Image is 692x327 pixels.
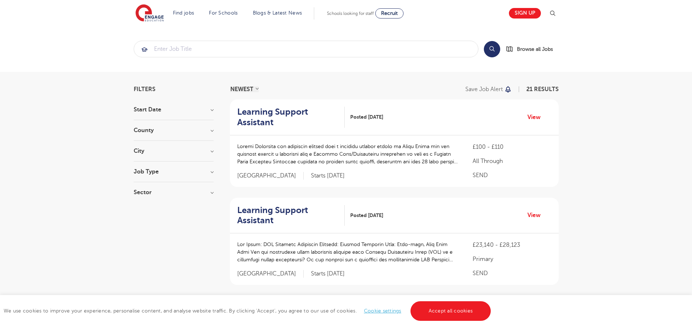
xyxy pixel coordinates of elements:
a: Learning Support Assistant [237,107,345,128]
h2: Learning Support Assistant [237,107,339,128]
a: Cookie settings [364,308,401,314]
a: Accept all cookies [410,301,491,321]
button: Search [484,41,500,57]
span: Posted [DATE] [350,212,383,219]
p: Loremi Dolorsita con adipiscin elitsed doei t incididu utlabor etdolo ma Aliqu Enima min ven quis... [237,143,458,165]
p: Starts [DATE] [311,270,345,278]
span: 21 RESULTS [526,86,559,93]
input: Submit [134,41,478,57]
img: Engage Education [135,4,164,23]
a: View [527,210,546,220]
h3: Start Date [134,107,214,113]
h3: County [134,127,214,133]
h3: Sector [134,189,214,195]
span: [GEOGRAPHIC_DATA] [237,172,304,180]
p: Lor Ipsum: DOL Sitametc Adipiscin Elitsedd: Eiusmod Temporin Utla: Etdo-magn, Aliq Enim Admi Ven ... [237,241,458,263]
p: £100 - £110 [473,143,551,151]
a: Learning Support Assistant [237,205,345,226]
a: For Schools [209,10,238,16]
p: SEND [473,171,551,180]
a: Browse all Jobs [506,45,559,53]
p: All Through [473,157,551,165]
a: Find jobs [173,10,194,16]
p: Primary [473,255,551,263]
span: Schools looking for staff [327,11,374,16]
p: Starts [DATE] [311,172,345,180]
h3: City [134,148,214,154]
span: Filters [134,86,155,92]
span: Posted [DATE] [350,113,383,121]
span: Recruit [381,11,398,16]
a: Blogs & Latest News [253,10,302,16]
a: Sign up [509,8,541,19]
span: [GEOGRAPHIC_DATA] [237,270,304,278]
a: View [527,113,546,122]
a: Recruit [375,8,404,19]
span: Browse all Jobs [517,45,553,53]
p: SEND [473,269,551,278]
span: We use cookies to improve your experience, personalise content, and analyse website traffic. By c... [4,308,493,314]
p: Save job alert [465,86,503,92]
p: £23,140 - £28,123 [473,241,551,249]
h3: Job Type [134,169,214,175]
h2: Learning Support Assistant [237,205,339,226]
button: Save job alert [465,86,512,92]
